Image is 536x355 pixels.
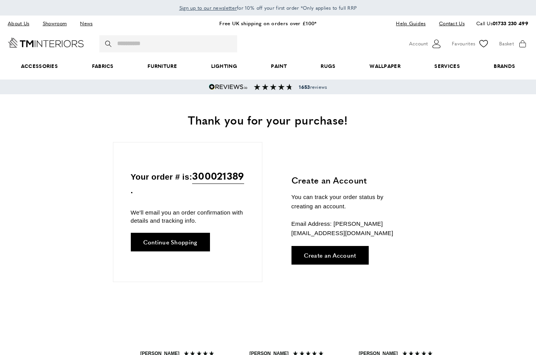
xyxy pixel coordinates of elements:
a: Contact Us [433,18,465,29]
a: Help Guides [390,18,431,29]
a: 01733 230 499 [493,19,528,27]
a: Go to Home page [8,38,84,48]
span: Create an Account [304,252,356,258]
a: Brands [477,54,532,78]
a: Favourites [452,38,489,50]
button: Search [105,35,113,52]
a: Free UK shipping on orders over £100* [219,19,316,27]
a: Paint [254,54,304,78]
a: Wallpaper [352,54,417,78]
a: Sign up to our newsletter [179,4,237,12]
button: Customer Account [409,38,442,50]
a: About Us [8,18,35,29]
p: Email Address: [PERSON_NAME][EMAIL_ADDRESS][DOMAIN_NAME] [291,219,406,238]
a: News [74,18,98,29]
span: Sign up to our newsletter [179,4,237,11]
a: Create an Account [291,246,369,265]
img: Reviews section [254,84,293,90]
a: Rugs [304,54,353,78]
p: Your order # is: . [131,168,245,197]
a: Services [418,54,477,78]
span: for 10% off your first order *Only applies to full RRP [179,4,357,11]
a: Continue Shopping [131,233,210,251]
span: Account [409,40,428,48]
a: Showroom [37,18,73,29]
p: Call Us [476,19,528,28]
span: Accessories [4,54,75,78]
span: 300021389 [192,168,244,184]
p: You can track your order status by creating an account. [291,192,406,211]
a: Lighting [194,54,254,78]
span: Favourites [452,40,475,48]
a: Furniture [131,54,194,78]
h3: Create an Account [291,174,406,186]
span: Thank you for your purchase! [188,111,348,128]
a: Fabrics [75,54,131,78]
img: Reviews.io 5 stars [209,84,248,90]
strong: 1653 [299,83,310,90]
span: reviews [299,84,327,90]
span: Continue Shopping [143,239,198,245]
p: We'll email you an order confirmation with details and tracking info. [131,208,245,225]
